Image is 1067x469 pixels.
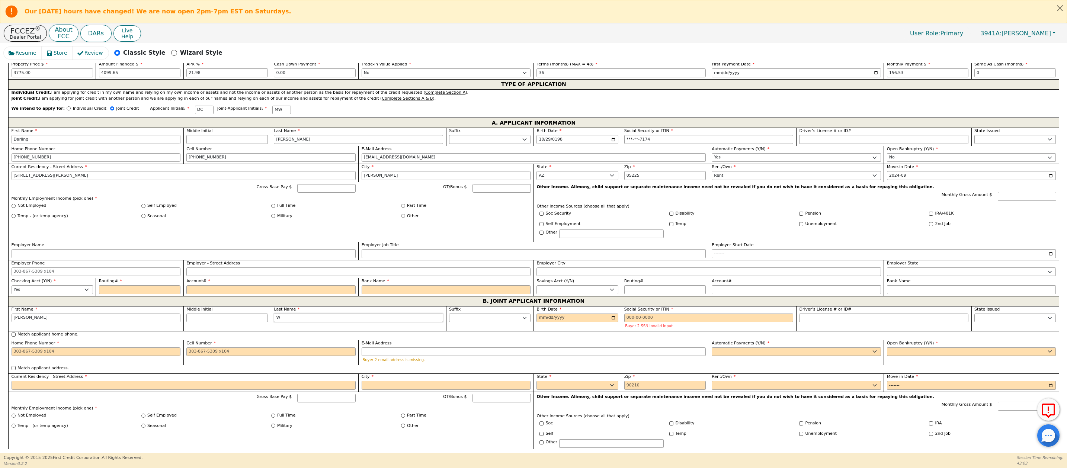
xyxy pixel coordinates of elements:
span: State [536,374,551,379]
label: 2nd Job [935,221,951,227]
label: 2nd Job [935,431,951,437]
input: YYYY-MM-DD [887,381,1056,390]
button: FCCEZ®Dealer Portal [4,25,47,42]
p: Primary [903,26,971,41]
input: 000-00-0000 [624,314,794,322]
input: Y/N [539,212,544,216]
label: IRA [935,420,942,427]
span: Help [121,33,133,39]
label: Seasonal [147,213,166,219]
p: Other Income. Alimony, child support or separate maintenance income need not be revealed if you d... [537,394,1056,400]
span: Cash Down Payment [274,62,320,67]
button: DARs [80,25,112,42]
span: Resume [16,49,36,57]
sup: ® [35,25,41,32]
label: Self [546,431,554,437]
span: 3941A: [980,30,1002,37]
span: Employer State [887,261,919,266]
label: Military [277,213,292,219]
span: Last Name [274,128,299,133]
span: Employer Job Title [362,242,399,247]
span: Zip [624,374,635,379]
button: 3941A:[PERSON_NAME] [973,28,1063,39]
button: Review [73,47,109,59]
span: Bank Name [887,279,911,283]
input: YYYY-MM-DD [887,171,1056,180]
span: Terms (months) (MAX = 48) [536,62,593,67]
input: Hint: 156.53 [887,68,968,77]
input: Y/N [929,432,933,436]
span: Middle Initial [186,307,212,312]
span: Birth Date [536,128,561,133]
span: Cell Number [186,341,216,346]
input: 90210 [624,381,706,390]
p: FCC [55,33,72,39]
span: Home Phone Number [12,147,55,151]
span: [PERSON_NAME] [980,30,1051,37]
label: Not Employed [17,203,46,209]
span: Joint-Applicant Initials: [217,106,267,111]
span: State [536,164,551,169]
input: YYYY-MM-DD [536,314,618,322]
span: Last Name [274,307,299,312]
span: Automatic Payments (Y/N) [712,147,769,151]
input: Y/N [539,421,544,425]
input: Y/N [669,212,673,216]
span: Employer City [536,261,565,266]
p: Other Income. Alimony, child support or separate maintenance income need not be revealed if you d... [537,184,1056,190]
span: All Rights Reserved. [102,455,142,460]
span: Employer Phone [12,261,45,266]
button: Resume [4,47,42,59]
p: Individual Credit [73,106,106,112]
span: Social Security or ITIN [624,128,673,133]
span: Gross Base Pay $ [257,184,292,189]
button: AboutFCC [49,25,78,42]
span: Middle Initial [186,128,212,133]
label: Part Time [407,412,426,419]
input: Y/N [669,421,673,425]
span: Monthly Gross Amount $ [942,402,992,407]
span: Account# [712,279,732,283]
span: Home Phone Number [12,341,59,346]
p: Monthly Employment Income (pick one) [12,405,531,412]
label: Pension [805,420,821,427]
p: About [55,27,72,33]
a: User Role:Primary [903,26,971,41]
input: Y/N [799,432,803,436]
label: Full Time [277,412,295,419]
label: Soc [546,420,553,427]
p: Buyer 2 email address is missing. [362,358,705,362]
p: Version 3.2.2 [4,461,142,466]
label: Full Time [277,203,295,209]
input: Y/N [799,222,803,226]
span: Savings Acct (Y/N) [536,279,574,283]
button: Close alert [1053,0,1067,16]
span: Suffix [449,307,461,312]
span: State Issued [974,307,1000,312]
p: Session Time Remaining: [1017,455,1063,460]
u: Complete Section A [425,90,465,95]
label: Self Employed [147,203,177,209]
input: Y/N [929,421,933,425]
span: TYPE OF APPLICATION [501,80,566,89]
input: YYYY-MM-DD [712,249,1056,258]
input: 000-00-0000 [624,135,794,144]
p: Classic Style [123,48,166,57]
span: Store [54,49,67,57]
p: FCCEZ [10,27,41,35]
span: Driver’s License # or ID# [799,128,851,133]
button: Report Error to FCC [1037,398,1060,421]
input: 303-867-5309 x104 [12,347,181,356]
span: City [362,164,374,169]
label: Other [546,229,557,236]
span: First Name [12,307,38,312]
p: Copyright © 2015- 2025 First Credit Corporation. [4,455,142,461]
b: Our [DATE] hours have changed! We are now open 2pm-7pm EST on Saturdays. [25,8,291,15]
span: Routing# [99,279,122,283]
span: Bank Name [362,279,389,283]
span: APR % [186,62,204,67]
u: Complete Sections A & B [382,96,433,101]
span: Current Residency - Street Address [12,374,87,379]
p: 43:03 [1017,460,1063,466]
